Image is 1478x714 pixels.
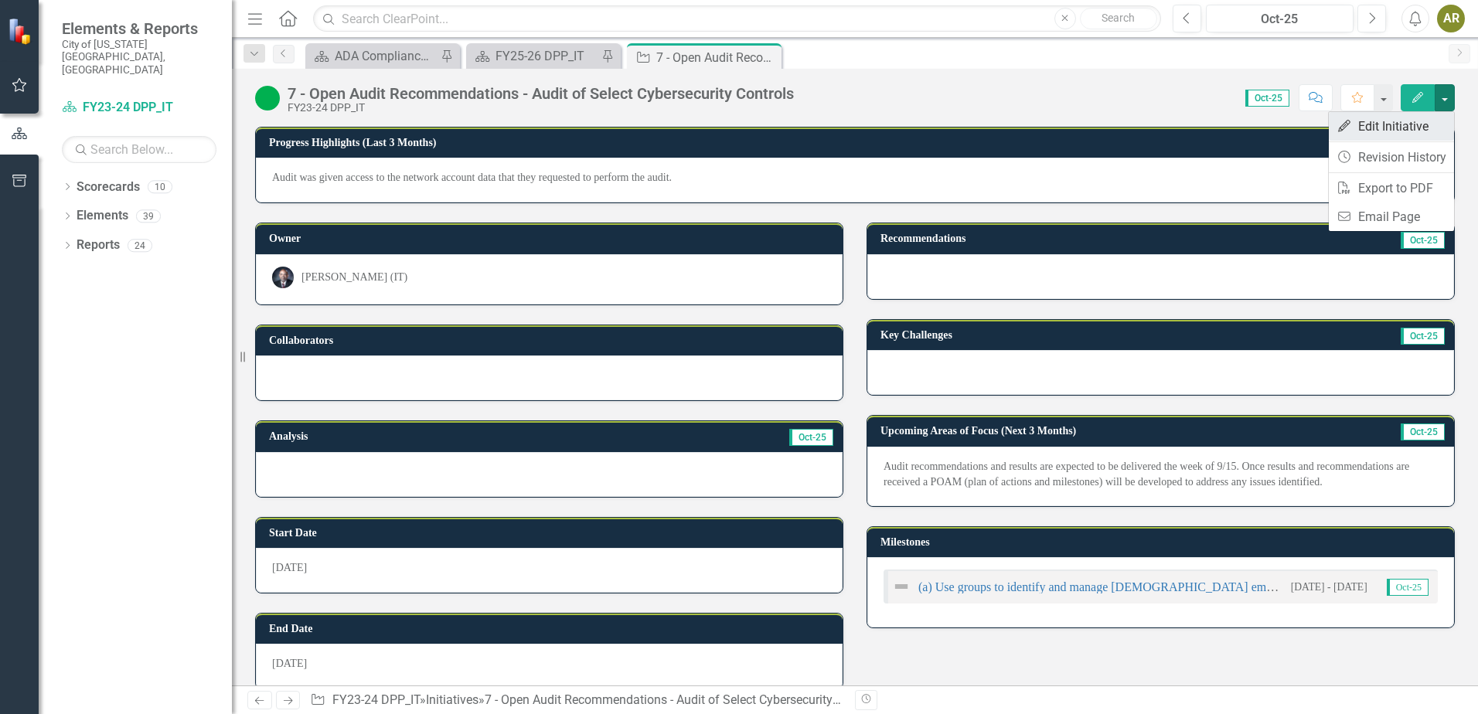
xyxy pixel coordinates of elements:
[880,425,1340,437] h3: Upcoming Areas of Focus (Next 3 Months)
[310,692,843,709] div: » »
[1329,143,1454,172] a: Revision History
[272,170,1438,185] p: Audit was given access to the network account data that they requested to perform the audit.
[485,692,881,707] div: 7 - Open Audit Recommendations - Audit of Select Cybersecurity Controls
[656,48,778,67] div: 7 - Open Audit Recommendations - Audit of Select Cybersecurity Controls
[496,46,598,66] div: FY25-26 DPP_IT
[269,137,1194,148] h3: Progress Highlights (Last 3 Months)
[62,19,216,38] span: Elements & Reports
[1437,5,1465,32] button: AR
[880,536,1446,548] h3: Milestones
[77,207,128,225] a: Elements
[255,86,280,110] img: On Target
[1245,90,1289,107] span: Oct-25
[8,18,35,45] img: ClearPoint Strategy
[288,102,794,114] div: FY23-24 DPP_IT
[272,658,307,669] span: [DATE]
[1387,579,1429,596] span: Oct-25
[77,236,120,254] a: Reports
[1329,202,1454,231] a: Email Page
[313,5,1161,32] input: Search ClearPoint...
[1401,328,1445,345] span: Oct-25
[62,99,216,117] a: FY23-24 DPP_IT
[269,233,835,244] h3: Owner
[1329,112,1454,141] a: Edit Initiative
[918,580,1304,593] a: (a) Use groups to identify and manage [DEMOGRAPHIC_DATA] employees
[301,270,407,285] div: [PERSON_NAME] (IT)
[62,136,216,163] input: Search Below...
[880,329,1227,341] h3: Key Challenges
[288,85,794,102] div: 7 - Open Audit Recommendations - Audit of Select Cybersecurity Controls
[309,46,437,66] a: ADA Compliance Tracker
[1102,12,1135,24] span: Search
[269,335,835,346] h3: Collaborators
[884,459,1438,490] p: Audit recommendations and results are expected to be delivered the week of 9/15. Once results and...
[136,209,161,223] div: 39
[1401,423,1445,440] span: Oct-25
[1080,8,1157,29] button: Search
[62,38,216,76] small: City of [US_STATE][GEOGRAPHIC_DATA], [GEOGRAPHIC_DATA]
[335,46,437,66] div: ADA Compliance Tracker
[272,267,294,288] img: Peter Wallace
[1401,232,1445,249] span: Oct-25
[470,46,598,66] a: FY25-26 DPP_IT
[128,239,152,252] div: 24
[269,623,835,634] h3: End Date
[1206,5,1354,32] button: Oct-25
[77,178,140,196] a: Scorecards
[789,429,833,446] span: Oct-25
[1211,10,1348,29] div: Oct-25
[1291,580,1367,594] small: [DATE] - [DATE]
[426,692,478,707] a: Initiatives
[272,562,307,573] span: [DATE]
[269,527,835,539] h3: Start Date
[332,692,420,707] a: FY23-24 DPP_IT
[148,180,172,193] div: 10
[892,577,911,596] img: Not Defined
[1329,174,1454,202] a: Export to PDF
[269,430,530,442] h3: Analysis
[880,233,1249,244] h3: Recommendations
